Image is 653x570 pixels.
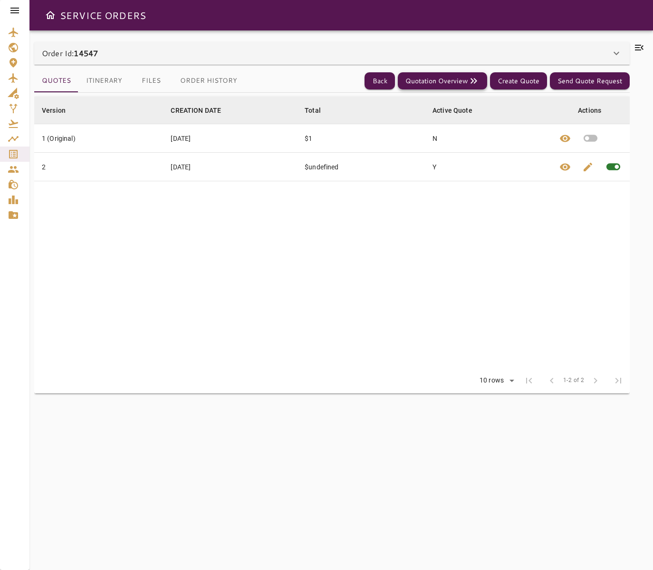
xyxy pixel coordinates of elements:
div: Order Id:14547 [34,42,630,65]
button: Send Quote Request [550,72,630,90]
span: Total [305,105,333,116]
span: Next Page [584,369,607,392]
button: Back [365,72,395,90]
td: [DATE] [163,153,297,181]
button: Order History [173,69,245,92]
button: Set quote as active quote [576,124,605,152]
td: $1 [297,124,425,153]
td: [DATE] [163,124,297,153]
button: Open drawer [41,6,60,25]
button: Files [130,69,173,92]
span: Active Quote [432,105,485,116]
p: Order Id: [42,48,98,59]
div: Total [305,105,321,116]
td: 1 (Original) [34,124,163,153]
td: Y [425,153,551,181]
button: View quote details [554,153,576,181]
div: basic tabs example [34,69,245,92]
div: Active Quote [432,105,472,116]
span: This quote is already active [599,153,627,181]
span: Last Page [607,369,630,392]
td: N [425,124,551,153]
span: 1-2 of 2 [563,376,584,385]
span: visibility [559,161,571,173]
h6: SERVICE ORDERS [60,8,146,23]
button: Itinerary [78,69,130,92]
span: Version [42,105,78,116]
span: edit [582,161,594,173]
span: Previous Page [540,369,563,392]
td: 2 [34,153,163,181]
button: Edit quote [576,153,599,181]
span: CREATION DATE [171,105,233,116]
td: $undefined [297,153,425,181]
span: First Page [518,369,540,392]
div: Version [42,105,66,116]
b: 14547 [74,48,98,59]
div: 10 rows [477,376,506,384]
div: CREATION DATE [171,105,221,116]
button: View quote details [554,124,576,152]
button: Quotation Overview [398,72,487,90]
div: 10 rows [473,373,518,388]
button: Create Quote [490,72,547,90]
span: visibility [559,133,571,144]
button: Quotes [34,69,78,92]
